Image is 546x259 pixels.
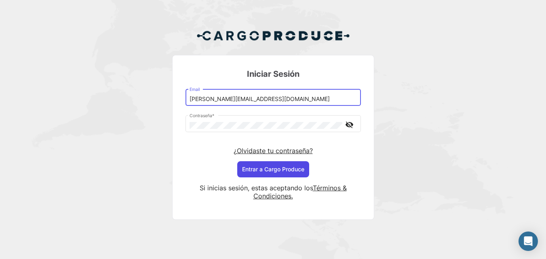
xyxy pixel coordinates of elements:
[186,68,361,80] h3: Iniciar Sesión
[190,96,356,103] input: Email
[345,120,354,130] mat-icon: visibility_off
[200,184,313,192] span: Si inicias sesión, estas aceptando los
[519,232,538,251] div: Abrir Intercom Messenger
[253,184,347,200] a: Términos & Condiciones.
[237,161,309,177] button: Entrar a Cargo Produce
[196,26,350,45] img: Cargo Produce Logo
[234,147,313,155] a: ¿Olvidaste tu contraseña?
